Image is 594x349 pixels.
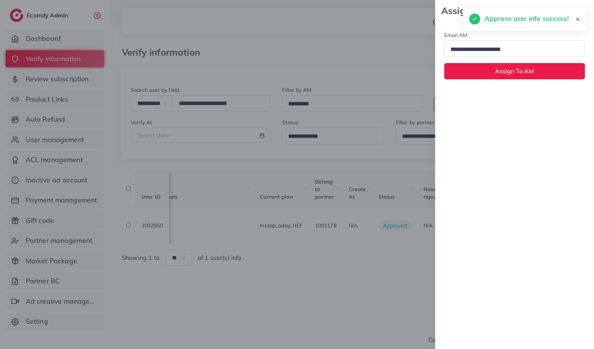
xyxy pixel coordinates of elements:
strong: Assign To AM [441,4,573,17]
button: Close [573,3,588,19]
div: Search for option [444,40,585,57]
span: Assign To AM [495,67,534,75]
input: Search for option [448,44,575,56]
h5: Approve user info success! [485,14,569,23]
svg: x [573,3,588,19]
label: Email AM [444,31,467,39]
button: Assign To AM [444,63,585,79]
